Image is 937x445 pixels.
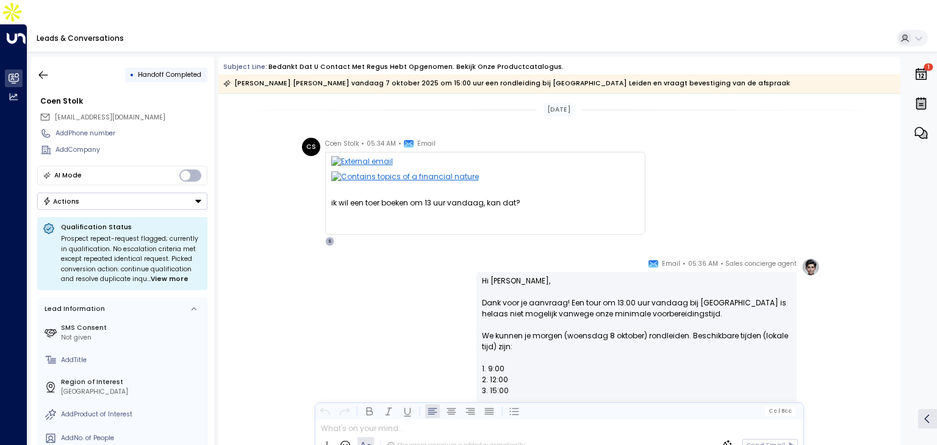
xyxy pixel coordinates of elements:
[56,129,207,138] div: AddPhone number
[61,387,204,397] div: [GEOGRAPHIC_DATA]
[361,138,364,150] span: •
[37,33,124,43] a: Leads & Conversations
[725,258,797,270] span: Sales concierge agent
[337,404,351,418] button: Redo
[40,96,207,107] div: Coen Stolk
[268,62,564,72] div: Bedankt dat u contact met Regus hebt opgenomen. Bekijk onze productcatalogus.
[55,113,165,122] span: [EMAIL_ADDRESS][DOMAIN_NAME]
[331,156,639,171] img: External email
[720,258,723,270] span: •
[778,408,780,414] span: |
[37,193,207,210] button: Actions
[765,407,795,415] button: Cc|Bcc
[331,198,639,219] div: ik wil een toer boeken om 13 uur vandaag, kan dat?
[61,377,204,387] label: Region of Interest
[55,113,165,123] span: coenstolk75@gmail.com
[41,304,105,314] div: Lead Information
[43,197,80,205] div: Actions
[61,222,202,232] p: Qualification Status
[61,410,204,419] div: AddProduct of Interest
[56,145,207,155] div: AddCompany
[223,62,267,71] span: Subject Line:
[130,66,134,83] div: •
[802,258,820,276] img: profile-logo.png
[302,138,320,156] div: CS
[662,258,680,270] span: Email
[417,138,436,150] span: Email
[223,77,790,90] div: [PERSON_NAME] [PERSON_NAME] vandaag 7 oktober 2025 om 15:00 uur een rondleiding bij [GEOGRAPHIC_D...
[398,138,401,150] span: •
[61,355,204,365] div: AddTitle
[769,408,792,414] span: Cc Bcc
[911,61,932,88] button: 1
[688,258,718,270] span: 05:36 AM
[331,171,639,187] img: Contains topics of a financial nature
[367,138,396,150] span: 05:34 AM
[151,274,188,285] span: View more
[325,138,359,150] span: Coen Stolk
[924,63,933,71] span: 1
[318,404,332,418] button: Undo
[61,234,202,285] div: Prospect repeat-request flagged; currently in qualification. No escalation criteria met except re...
[54,169,82,182] div: AI Mode
[37,193,207,210] div: Button group with a nested menu
[683,258,686,270] span: •
[61,333,204,343] div: Not given
[61,323,204,333] label: SMS Consent
[325,237,335,246] div: S
[544,103,575,116] div: [DATE]
[61,433,204,443] div: AddNo. of People
[138,70,201,79] span: Handoff Completed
